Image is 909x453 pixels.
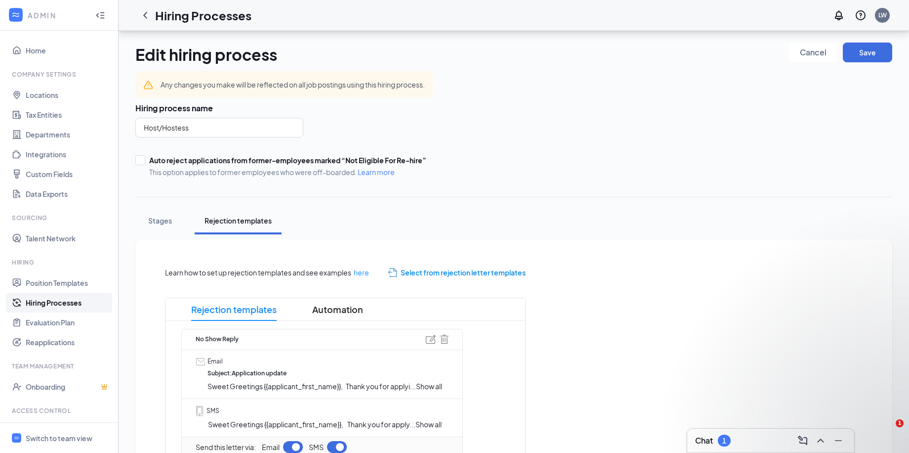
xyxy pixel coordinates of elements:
span: Email [262,442,280,453]
svg: WorkstreamLogo [13,435,20,441]
h3: Chat [695,435,713,446]
svg: QuestionInfo [855,9,867,21]
a: Home [26,41,110,60]
button: Cancel [788,43,838,62]
iframe: Intercom live chat [875,419,899,443]
div: Stages [145,216,175,226]
a: Data Exports [26,184,110,204]
div: 1 [722,437,726,445]
span: SMS [309,442,324,453]
button: ChevronUp [813,433,828,449]
svg: Collapse [95,10,105,20]
div: Company Settings [12,70,108,79]
h3: Hiring process name [135,103,892,114]
div: Any changes you make will be reflected on all job postings using this hiring process. [161,79,425,90]
a: Hiring Processes [26,293,110,313]
div: LW [878,11,887,19]
div: ADMIN [28,10,86,20]
div: Auto reject applications from former-employees marked “Not Eligible For Re-hire” [149,155,426,165]
span: Automation [312,298,363,321]
span: ... [410,382,442,391]
span: Sweet Greetings {{applicant_first_name}}, Thank you for apply [208,420,410,429]
a: Talent Network [26,228,110,248]
a: Evaluation Plan [26,313,110,332]
span: Show all [416,382,442,391]
div: Access control [12,407,108,415]
h1: Edit hiring process [135,43,277,66]
a: Tax Entities [26,105,110,125]
svg: Warning [143,80,153,90]
a: Integrations [26,144,110,164]
span: Show all [415,420,442,429]
svg: WorkstreamLogo [11,10,21,20]
h1: Hiring Processes [155,7,251,24]
a: Learn more [358,168,395,177]
button: Save [843,43,892,62]
svg: Notifications [833,9,845,21]
span: Select from rejection letter templates [401,267,526,278]
span: 1 [896,419,904,427]
span: No Show Reply [196,335,239,344]
a: Cancel [788,43,838,66]
span: SMS [207,407,219,416]
svg: ChevronUp [815,435,826,447]
span: Subject : Application update [207,369,449,378]
div: Sourcing [12,214,108,222]
svg: ChevronLeft [139,9,151,21]
a: Position Templates [26,273,110,293]
span: Send this letter via: [196,442,256,453]
span: Sweet Greetings {{applicant_first_name}}, Thank you for applyi [207,382,410,391]
span: ... [410,420,442,429]
div: Team Management [12,362,108,370]
svg: ComposeMessage [797,435,809,447]
span: This option applies to former employees who were off-boarded. [149,167,426,177]
button: ComposeMessage [795,433,811,449]
a: Users [26,421,110,441]
input: Name of hiring process [135,118,303,137]
span: Cancel [800,49,826,56]
a: Reapplications [26,332,110,352]
div: Rejection templates [205,216,272,226]
a: Locations [26,85,110,105]
div: Switch to team view [26,433,92,443]
svg: Minimize [832,435,844,447]
a: Departments [26,125,110,144]
a: OnboardingCrown [26,377,110,397]
span: Rejection templates [191,298,277,321]
a: here [354,268,369,277]
div: Hiring [12,258,108,267]
span: Email [207,357,223,366]
span: Learn how to set up rejection templates and see examples [165,267,369,278]
a: Custom Fields [26,164,110,184]
button: Minimize [830,433,846,449]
